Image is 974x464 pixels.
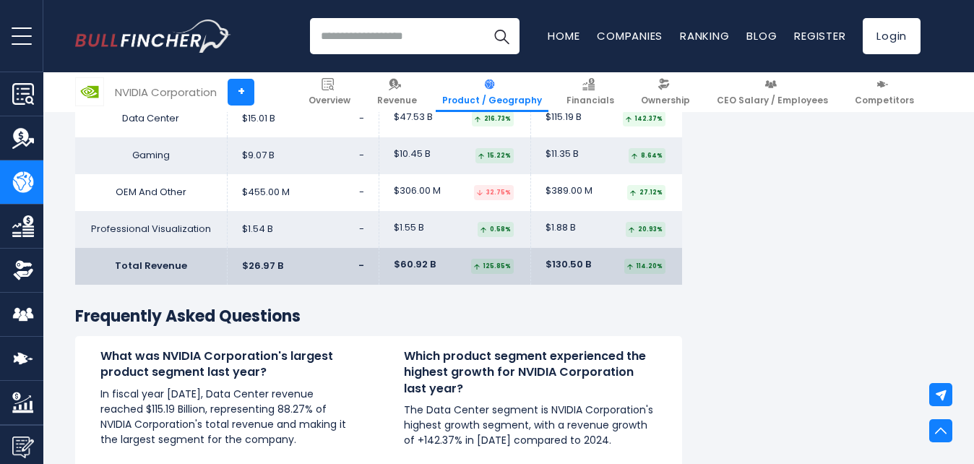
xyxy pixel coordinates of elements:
span: Overview [309,95,350,106]
div: 0.58% [478,222,514,237]
div: 27.12% [627,185,665,200]
td: Data Center [75,100,227,137]
span: - [359,111,364,125]
div: 20.93% [626,222,665,237]
td: OEM And Other [75,174,227,211]
a: Go to homepage [75,20,230,53]
a: + [228,79,254,106]
div: 125.85% [471,259,514,274]
span: $9.07 B [242,150,275,162]
button: Search [483,18,520,54]
span: $1.54 B [242,223,273,236]
span: $306.00 M [394,185,441,197]
a: Companies [597,28,663,43]
div: 142.37% [623,111,665,126]
span: $60.92 B [394,259,436,271]
img: NVDA logo [76,78,103,106]
span: - [359,185,364,199]
span: $15.01 B [242,113,275,125]
span: - [359,148,364,162]
span: $115.19 B [546,111,582,124]
a: Product / Geography [436,72,548,112]
span: $455.00 M [242,186,290,199]
span: Revenue [377,95,417,106]
div: 15.22% [475,148,514,163]
div: 8.64% [629,148,665,163]
h4: What was NVIDIA Corporation's largest product segment last year? [100,348,353,381]
span: $26.97 B [242,260,283,272]
img: Ownership [12,259,34,281]
span: $1.55 B [394,222,424,234]
span: $130.50 B [546,259,591,271]
div: 32.75% [474,185,514,200]
a: Ranking [680,28,729,43]
p: In fiscal year [DATE], Data Center revenue reached $115.19 Billion, representing 88.27% of NVIDIA... [100,387,353,447]
span: CEO Salary / Employees [717,95,828,106]
a: Home [548,28,579,43]
span: Product / Geography [442,95,542,106]
a: Register [794,28,845,43]
p: The Data Center segment is NVIDIA Corporation's highest growth segment, with a revenue growth of ... [404,403,657,448]
a: Overview [302,72,357,112]
a: Blog [746,28,777,43]
a: Login [863,18,921,54]
h3: Frequently Asked Questions [75,306,682,327]
a: Financials [560,72,621,112]
a: Ownership [634,72,697,112]
h4: Which product segment experienced the highest growth for NVIDIA Corporation last year? [404,348,657,397]
a: Revenue [371,72,423,112]
img: Bullfincher logo [75,20,231,53]
div: 216.73% [472,111,514,126]
span: $47.53 B [394,111,433,124]
td: Gaming [75,137,227,174]
span: Financials [566,95,614,106]
td: Professional Visualization [75,211,227,248]
span: - [359,222,364,236]
span: $11.35 B [546,148,579,160]
span: - [358,259,364,272]
span: $389.00 M [546,185,592,197]
div: 114.20% [624,259,665,274]
a: CEO Salary / Employees [710,72,835,112]
div: NVIDIA Corporation [115,84,217,100]
span: Ownership [641,95,690,106]
span: Competitors [855,95,914,106]
span: $10.45 B [394,148,431,160]
td: Total Revenue [75,248,227,285]
span: $1.88 B [546,222,576,234]
a: Competitors [848,72,921,112]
